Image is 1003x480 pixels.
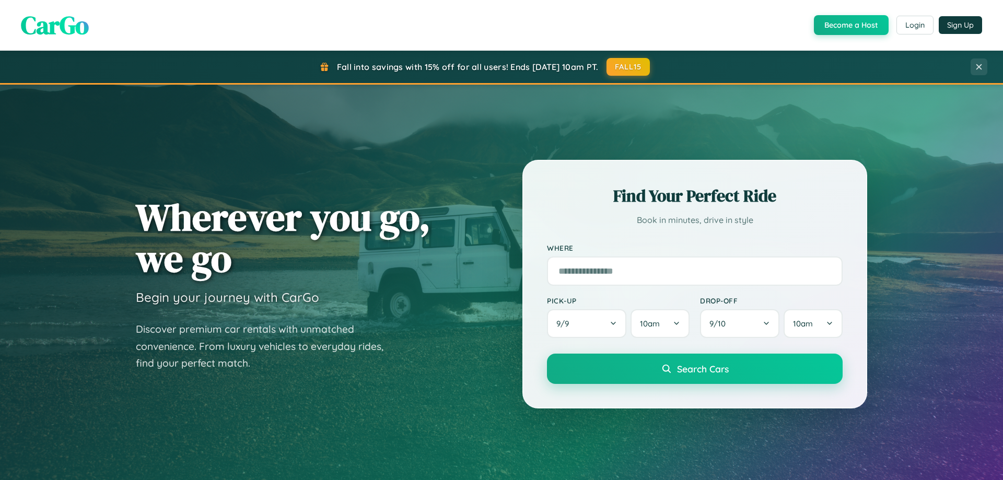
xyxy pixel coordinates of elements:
[709,319,731,329] span: 9 / 10
[793,319,813,329] span: 10am
[136,196,430,279] h1: Wherever you go, we go
[677,363,729,374] span: Search Cars
[547,354,843,384] button: Search Cars
[136,289,319,305] h3: Begin your journey with CarGo
[896,16,934,34] button: Login
[700,309,779,338] button: 9/10
[547,296,690,305] label: Pick-up
[21,8,89,42] span: CarGo
[814,15,889,35] button: Become a Host
[939,16,982,34] button: Sign Up
[607,58,650,76] button: FALL15
[547,184,843,207] h2: Find Your Perfect Ride
[700,296,843,305] label: Drop-off
[547,309,626,338] button: 9/9
[547,243,843,252] label: Where
[547,213,843,228] p: Book in minutes, drive in style
[784,309,843,338] button: 10am
[136,321,397,372] p: Discover premium car rentals with unmatched convenience. From luxury vehicles to everyday rides, ...
[556,319,574,329] span: 9 / 9
[337,62,599,72] span: Fall into savings with 15% off for all users! Ends [DATE] 10am PT.
[631,309,690,338] button: 10am
[640,319,660,329] span: 10am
